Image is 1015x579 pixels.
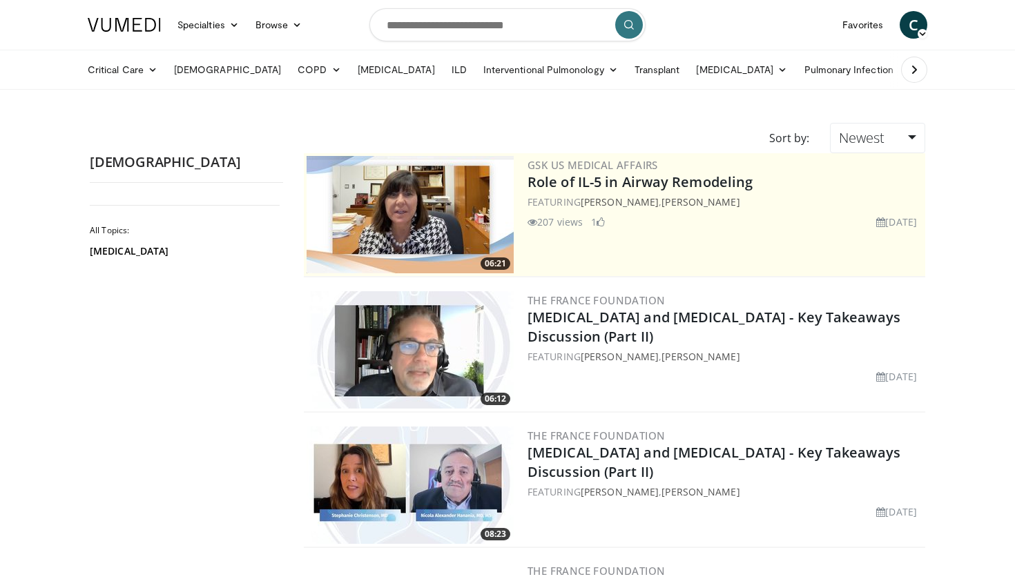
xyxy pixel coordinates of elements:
[307,156,514,273] a: 06:21
[528,349,922,364] div: FEATURING ,
[481,257,510,270] span: 06:21
[307,426,514,544] img: e7444e07-f04f-4576-90d0-401775e12cdd.300x170_q85_crop-smart_upscale.jpg
[661,195,739,208] a: [PERSON_NAME]
[481,528,510,540] span: 08:23
[528,293,665,307] a: The France Foundation
[528,195,922,209] div: FEATURING ,
[90,153,283,171] h2: [DEMOGRAPHIC_DATA]
[90,225,280,236] h2: All Topics:
[475,56,626,84] a: Interventional Pulmonology
[528,308,900,346] a: [MEDICAL_DATA] and [MEDICAL_DATA] - Key Takeaways Discussion (Part II)
[876,504,917,519] li: [DATE]
[528,484,922,499] div: FEATURING ,
[247,11,311,39] a: Browse
[307,291,514,409] img: ff09ca4b-194e-4a14-a3be-197bf6e2d799.300x170_q85_crop-smart_upscale.jpg
[528,564,665,578] a: The France Foundation
[79,56,166,84] a: Critical Care
[626,56,688,84] a: Transplant
[289,56,349,84] a: COPD
[876,369,917,384] li: [DATE]
[661,485,739,498] a: [PERSON_NAME]
[581,485,659,498] a: [PERSON_NAME]
[834,11,891,39] a: Favorites
[591,215,605,229] li: 1
[443,56,475,84] a: ILD
[481,393,510,405] span: 06:12
[307,291,514,409] a: 06:12
[581,350,659,363] a: [PERSON_NAME]
[88,18,161,32] img: VuMedi Logo
[166,56,289,84] a: [DEMOGRAPHIC_DATA]
[307,156,514,273] img: c5059ee8-8c1c-4b79-af0f-b6fd60368875.png.300x170_q85_crop-smart_upscale.jpg
[349,56,443,84] a: [MEDICAL_DATA]
[307,426,514,544] a: 08:23
[661,350,739,363] a: [PERSON_NAME]
[528,443,900,481] a: [MEDICAL_DATA] and [MEDICAL_DATA] - Key Takeaways Discussion (Part II)
[759,123,820,153] div: Sort by:
[369,8,646,41] input: Search topics, interventions
[528,158,658,172] a: GSK US Medical Affairs
[581,195,659,208] a: [PERSON_NAME]
[528,429,665,442] a: The France Foundation
[169,11,247,39] a: Specialties
[839,128,884,147] span: Newest
[830,123,925,153] a: Newest
[688,56,795,84] a: [MEDICAL_DATA]
[876,215,917,229] li: [DATE]
[528,215,583,229] li: 207 views
[900,11,927,39] a: C
[528,173,753,191] a: Role of IL-5 in Airway Remodeling
[796,56,916,84] a: Pulmonary Infection
[90,244,276,258] a: [MEDICAL_DATA]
